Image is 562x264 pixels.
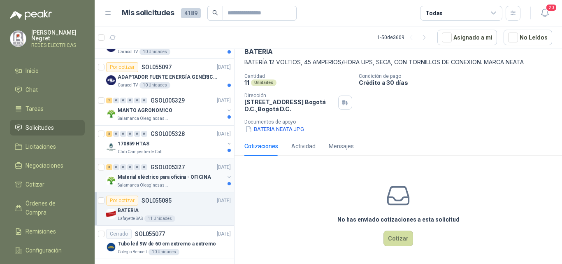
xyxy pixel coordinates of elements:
div: Cerrado [106,229,132,239]
p: BATERIA [244,47,273,56]
a: Por cotizarSOL055097[DATE] Company LogoADAPTADOR FUENTE ENERGÍA GENÉRICO 24V 1ACaracol TV10 Unidades [95,59,234,92]
img: Company Logo [106,175,116,185]
p: Dirección [244,93,335,98]
p: Condición de pago [359,73,559,79]
div: Mensajes [329,142,354,151]
div: Unidades [251,79,276,86]
div: Por cotizar [106,62,138,72]
p: ADAPTADOR FUENTE ENERGÍA GENÉRICO 24V 1A [118,73,220,81]
p: Crédito a 30 días [359,79,559,86]
div: 0 [113,98,119,103]
a: CerradoSOL055077[DATE] Company LogoTubo led 9W de 60 cm extremo a extremoColegio Bennett10 Unidades [95,226,234,259]
span: Tareas [26,104,44,113]
a: Chat [10,82,85,98]
div: Cotizaciones [244,142,278,151]
h3: No has enviado cotizaciones a esta solicitud [337,215,460,224]
p: Colegio Bennett [118,249,147,255]
p: MANTO AGRONOMICO [118,107,172,114]
a: Remisiones [10,224,85,239]
a: Solicitudes [10,120,85,136]
button: Cotizar [383,231,413,246]
span: Negociaciones [26,161,63,170]
p: Club Campestre de Cali [118,149,163,155]
p: SOL055085 [142,198,172,203]
span: 4189 [181,8,201,18]
div: 0 [141,164,147,170]
p: 170859 HTAS [118,140,149,148]
div: Todas [425,9,443,18]
p: BATERIA [118,207,139,215]
p: [STREET_ADDRESS] Bogotá D.C. , Bogotá D.C. [244,98,335,112]
div: 0 [141,131,147,137]
div: 0 [120,131,126,137]
a: Tareas [10,101,85,117]
span: Licitaciones [26,142,56,151]
div: 10 Unidades [139,49,170,55]
div: 0 [127,164,133,170]
img: Company Logo [106,142,116,152]
p: [DATE] [217,197,231,205]
a: Inicio [10,63,85,79]
a: 1 0 0 0 0 0 GSOL005329[DATE] Company LogoMANTO AGRONOMICOSalamanca Oleaginosas SAS [106,96,232,122]
div: 0 [134,131,140,137]
img: Company Logo [106,209,116,219]
div: 0 [141,98,147,103]
p: [DATE] [217,130,231,138]
a: Negociaciones [10,158,85,173]
p: Caracol TV [118,49,138,55]
img: Company Logo [106,75,116,85]
span: Inicio [26,66,39,75]
p: 11 [244,79,249,86]
a: Órdenes de Compra [10,196,85,220]
div: 5 [106,131,112,137]
p: Salamanca Oleaginosas SAS [118,115,170,122]
div: 0 [134,98,140,103]
div: 10 Unidades [149,249,179,255]
p: SOL055077 [135,231,165,237]
a: Configuración [10,243,85,258]
button: Asignado a mi [437,30,497,45]
a: Por cotizarSOL055085[DATE] Company LogoBATERIALafayette SAS11 Unidades [95,192,234,226]
span: Remisiones [26,227,56,236]
img: Company Logo [10,31,26,47]
p: [DATE] [217,230,231,238]
a: Cotizar [10,177,85,192]
div: 10 Unidades [139,82,170,89]
p: Salamanca Oleaginosas SAS [118,182,170,189]
img: Logo peakr [10,10,52,20]
p: GSOL005328 [151,131,185,137]
div: 0 [113,131,119,137]
img: Company Logo [106,109,116,119]
button: BATERIA NEATA.JPG [244,125,305,133]
div: 1 [106,98,112,103]
span: 20 [546,4,557,12]
div: 0 [127,98,133,103]
div: 0 [120,98,126,103]
span: search [212,10,218,16]
img: Company Logo [106,242,116,252]
div: 11 Unidades [144,215,175,222]
span: Chat [26,85,38,94]
div: 3 [106,164,112,170]
div: 0 [127,131,133,137]
span: Configuración [26,246,62,255]
span: Solicitudes [26,123,54,132]
h1: Mis solicitudes [122,7,174,19]
p: [PERSON_NAME] Negret [31,30,85,41]
button: No Leídos [504,30,552,45]
p: [DATE] [217,164,231,171]
p: SOL055097 [142,64,172,70]
p: Material eléctrico para oficina - OFICINA [118,173,211,181]
p: Tubo led 9W de 60 cm extremo a extremo [118,240,216,248]
div: 0 [134,164,140,170]
p: GSOL005329 [151,98,185,103]
p: Documentos de apoyo [244,119,559,125]
p: Lafayette SAS [118,215,143,222]
div: Actividad [291,142,316,151]
p: BATERÍA 12 VOLTIOS, 45 AMPERIOS/HORA UPS, SECA, CON TORNILLOS DE CONEXION. MARCA NEATA [244,58,552,67]
span: Cotizar [26,180,44,189]
p: [DATE] [217,97,231,105]
div: 0 [113,164,119,170]
a: Licitaciones [10,139,85,154]
div: 1 - 50 de 3609 [377,31,431,44]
